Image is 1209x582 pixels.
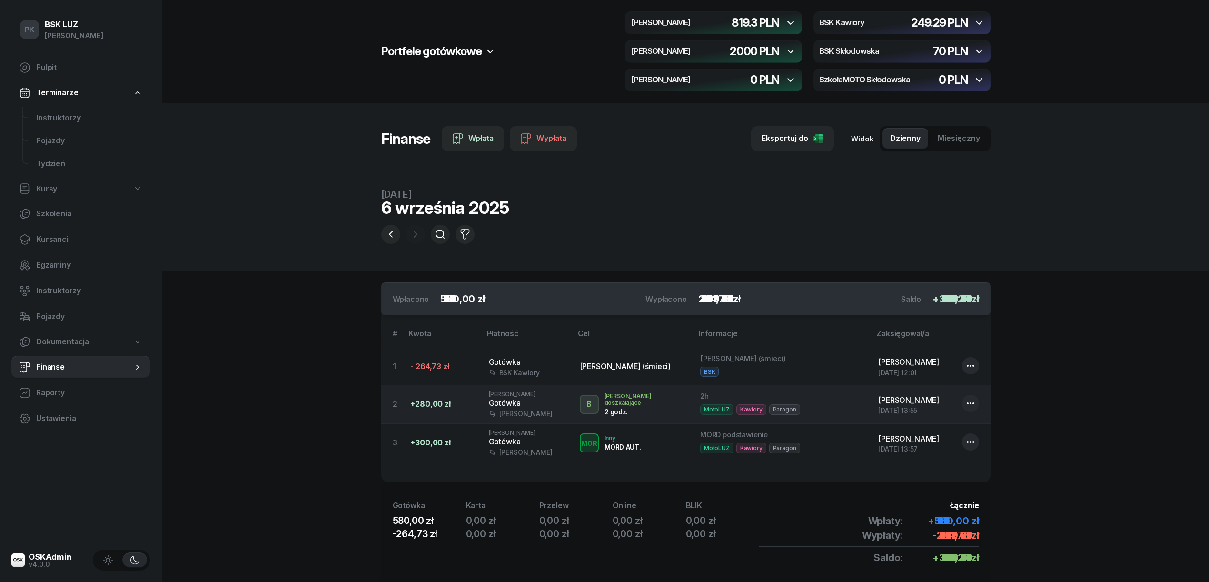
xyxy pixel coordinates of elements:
h4: [PERSON_NAME] [631,47,690,56]
div: 0 PLN [750,74,779,86]
button: Wpłata [442,126,504,151]
button: Eksportuj do [751,126,834,151]
span: Paragon [769,404,800,414]
a: Kursy [11,178,150,200]
div: 0,00 zł [466,527,539,541]
h2: Portfele gotówkowe [381,44,482,59]
div: B [583,396,595,412]
span: Raporty [36,387,142,399]
span: [DATE] 13:55 [878,406,917,414]
a: Instruktorzy [29,107,150,130]
span: Kursy [36,183,57,195]
div: 3 [393,437,403,449]
a: Pojazdy [11,305,150,328]
span: Wypłaty: [862,529,903,542]
th: Zaksięgował/a [871,327,990,348]
div: 2 [393,398,403,411]
div: Inny [604,435,641,441]
th: # [381,327,403,348]
div: Łącznie [759,500,979,512]
span: + [932,293,939,305]
div: 1 [393,361,403,373]
div: [PERSON_NAME] [45,30,103,42]
h4: BSK Skłodowska [819,47,879,56]
button: SzkołaMOTO Skłodowska0 PLN [813,69,991,91]
span: Terminarze [36,87,78,99]
div: 70 PLN [933,46,968,57]
span: PK [24,26,35,34]
div: Eksportuj do [762,132,823,145]
span: + [928,515,934,527]
span: Paragon [769,443,800,453]
span: Egzaminy [36,259,142,271]
div: +300,00 zł [410,437,473,449]
div: [PERSON_NAME] [489,448,565,456]
span: [PERSON_NAME] [878,434,939,443]
div: Gotówka [489,397,565,410]
span: Pojazdy [36,135,142,147]
div: Online [613,500,686,512]
div: 264,73 zł [393,527,466,541]
div: +280,00 zł [410,398,473,411]
span: - [393,528,396,540]
div: Gotówka [393,500,466,512]
span: Pojazdy [36,311,142,323]
span: Kawiory [736,404,766,414]
span: Finanse [36,361,133,373]
span: Dokumentacja [36,336,89,348]
span: MotoLUZ [700,404,733,414]
span: MotoLUZ [700,443,733,453]
a: Finanse [11,356,150,379]
th: Kwota [403,327,481,348]
div: 0,00 zł [686,514,759,527]
span: Tydzień [36,158,142,170]
span: Ustawienia [36,412,142,425]
div: MORD podstawienie [700,430,863,440]
button: Dzienny [882,128,928,149]
div: 819.3 PLN [732,17,779,29]
h4: BSK Kawiory [819,19,864,27]
button: Wypłata [510,126,577,151]
span: Instruktorzy [36,112,142,124]
div: 0,00 zł [613,527,686,541]
img: logo-xs@2x.png [11,553,25,567]
h4: [PERSON_NAME] [631,19,690,27]
a: Raporty [11,381,150,404]
a: Terminarze [11,82,150,104]
a: Ustawienia [11,407,150,430]
span: [PERSON_NAME] [489,391,535,398]
a: Pojazdy [29,130,150,152]
span: Wpłaty: [868,514,903,528]
th: Cel [572,327,693,348]
span: Dzienny [890,132,921,145]
div: MORD AUT. [604,443,641,451]
div: - 264,73 zł [410,361,473,373]
div: Wypłacono [645,293,687,305]
div: 2000 PLN [730,46,779,57]
div: Gotówka [489,436,565,448]
div: Karta [466,500,539,512]
span: Kursanci [36,233,142,246]
span: Saldo: [873,551,902,564]
button: [PERSON_NAME]0 PLN [625,69,802,91]
span: Miesięczny [938,132,980,145]
a: Dokumentacja [11,331,150,353]
div: 0,00 zł [686,527,759,541]
div: Wypłata [520,132,566,145]
div: 2 godz. [604,408,654,416]
div: BLIK [686,500,759,512]
div: Saldo [901,293,921,305]
button: MOR [580,433,599,452]
span: [DATE] 12:01 [878,369,917,377]
div: 0,00 zł [539,514,613,527]
button: Miesięczny [930,128,988,149]
div: [PERSON_NAME] doszkalające [604,393,685,405]
h1: Finanse [381,130,430,147]
th: Informacje [693,327,871,348]
a: Tydzień [29,152,150,175]
div: 0,00 zł [539,527,613,541]
div: 2h [700,391,863,401]
span: [DATE] 13:57 [878,445,918,453]
div: [PERSON_NAME] (śmieci) [700,354,863,363]
h4: [PERSON_NAME] [631,76,690,84]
